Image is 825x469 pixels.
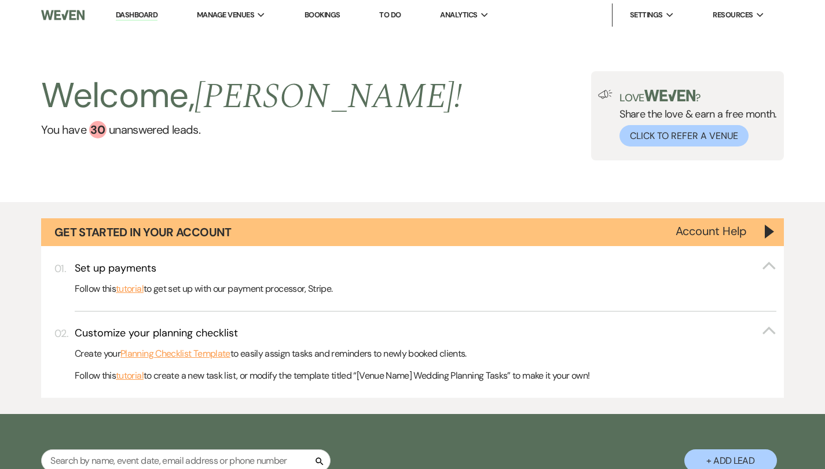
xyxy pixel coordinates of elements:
h1: Get Started in Your Account [54,224,232,240]
span: Analytics [440,9,477,21]
a: Bookings [305,10,340,20]
span: Resources [713,9,753,21]
button: Click to Refer a Venue [619,125,749,146]
p: Love ? [619,90,777,103]
button: Account Help [676,225,747,237]
a: Planning Checklist Template [120,346,230,361]
p: Follow this to get set up with our payment processor, Stripe. [75,281,776,296]
h2: Welcome, [41,71,462,121]
button: Set up payments [75,261,776,276]
img: Weven Logo [41,3,85,27]
img: loud-speaker-illustration.svg [598,90,613,99]
button: Customize your planning checklist [75,326,776,340]
p: Follow this to create a new task list, or modify the template titled “[Venue Name] Wedding Planni... [75,368,776,383]
div: Share the love & earn a free month. [613,90,777,146]
h3: Customize your planning checklist [75,326,238,340]
a: You have 30 unanswered leads. [41,121,462,138]
span: [PERSON_NAME] ! [195,70,462,123]
a: tutorial [116,368,144,383]
a: To Do [379,10,401,20]
span: Manage Venues [197,9,254,21]
img: weven-logo-green.svg [644,90,696,101]
a: tutorial [116,281,144,296]
div: 30 [89,121,107,138]
h3: Set up payments [75,261,156,276]
p: Create your to easily assign tasks and reminders to newly booked clients. [75,346,776,361]
a: Dashboard [116,10,157,21]
span: Settings [630,9,663,21]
